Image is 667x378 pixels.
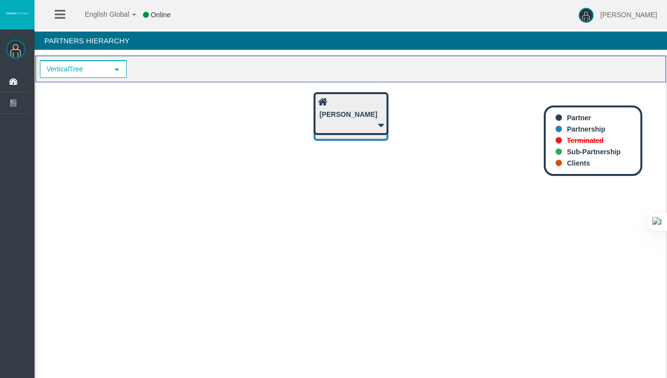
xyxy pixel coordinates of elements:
[41,62,108,77] span: VerticalTree
[567,148,621,156] b: Sub-Partnership
[35,32,667,50] h4: Partners Hierarchy
[567,137,603,144] b: Terminated
[600,11,657,19] span: [PERSON_NAME]
[567,114,591,122] b: Partner
[567,159,590,167] b: Clients
[5,11,30,15] img: logo.svg
[113,66,121,73] span: select
[579,8,594,23] img: user-image
[151,11,171,19] span: Online
[567,125,605,133] b: Partnership
[72,10,129,18] span: English Global
[319,110,377,118] b: [PERSON_NAME]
